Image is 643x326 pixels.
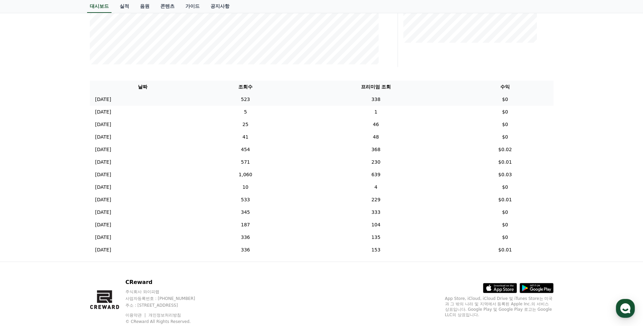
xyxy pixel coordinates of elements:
[95,196,111,203] p: [DATE]
[196,219,295,231] td: 187
[2,215,45,232] a: 홈
[295,81,457,93] th: 프리미엄 조회
[196,81,295,93] th: 조회수
[457,143,554,156] td: $0.02
[295,131,457,143] td: 48
[196,231,295,244] td: 336
[457,93,554,106] td: $0
[196,93,295,106] td: 523
[457,206,554,219] td: $0
[295,168,457,181] td: 639
[295,118,457,131] td: 46
[95,146,111,153] p: [DATE]
[457,231,554,244] td: $0
[95,184,111,191] p: [DATE]
[125,296,208,301] p: 사업자등록번호 : [PHONE_NUMBER]
[295,181,457,193] td: 4
[445,296,554,318] p: App Store, iCloud, iCloud Drive 및 iTunes Store는 미국과 그 밖의 나라 및 지역에서 등록된 Apple Inc.의 서비스 상표입니다. Goo...
[457,168,554,181] td: $0.03
[295,206,457,219] td: 333
[196,168,295,181] td: 1,060
[196,181,295,193] td: 10
[95,134,111,141] p: [DATE]
[295,244,457,256] td: 153
[295,219,457,231] td: 104
[457,106,554,118] td: $0
[196,143,295,156] td: 454
[457,81,554,93] th: 수익
[95,246,111,253] p: [DATE]
[295,193,457,206] td: 229
[95,159,111,166] p: [DATE]
[90,81,196,93] th: 날짜
[295,143,457,156] td: 368
[196,156,295,168] td: 571
[125,278,208,286] p: CReward
[295,93,457,106] td: 338
[457,131,554,143] td: $0
[295,106,457,118] td: 1
[457,156,554,168] td: $0.01
[95,121,111,128] p: [DATE]
[45,215,87,232] a: 대화
[196,106,295,118] td: 5
[87,215,130,232] a: 설정
[457,244,554,256] td: $0.01
[95,96,111,103] p: [DATE]
[457,118,554,131] td: $0
[196,206,295,219] td: 345
[295,231,457,244] td: 135
[457,193,554,206] td: $0.01
[125,313,147,318] a: 이용약관
[95,221,111,228] p: [DATE]
[95,234,111,241] p: [DATE]
[196,193,295,206] td: 533
[95,108,111,116] p: [DATE]
[125,289,208,294] p: 주식회사 와이피랩
[95,171,111,178] p: [DATE]
[105,225,113,230] span: 설정
[125,319,208,324] p: © CReward All Rights Reserved.
[62,225,70,231] span: 대화
[457,181,554,193] td: $0
[95,209,111,216] p: [DATE]
[196,118,295,131] td: 25
[125,303,208,308] p: 주소 : [STREET_ADDRESS]
[196,244,295,256] td: 336
[148,313,181,318] a: 개인정보처리방침
[295,156,457,168] td: 230
[457,219,554,231] td: $0
[196,131,295,143] td: 41
[21,225,25,230] span: 홈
